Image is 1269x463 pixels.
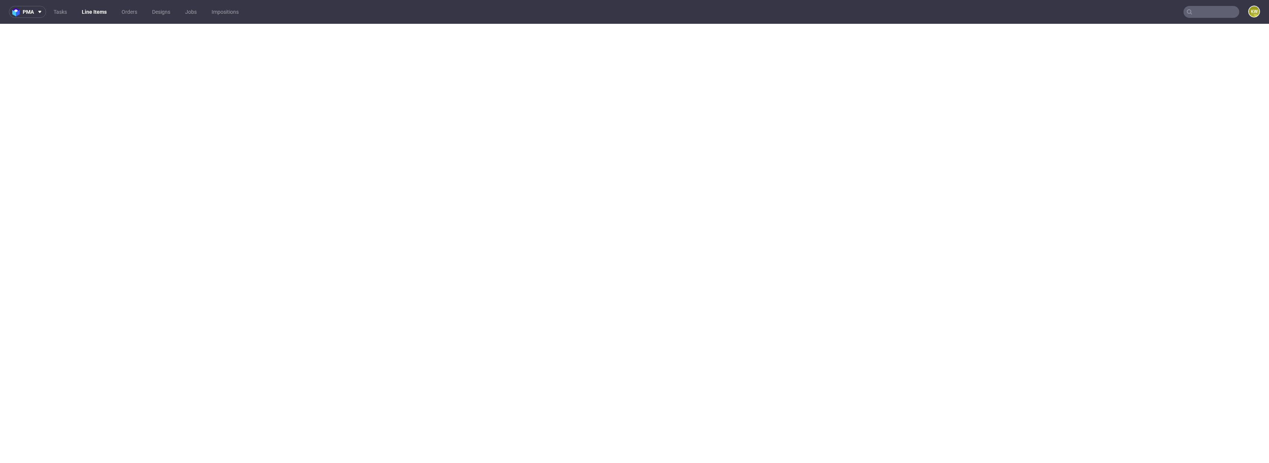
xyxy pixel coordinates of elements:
span: pma [23,9,34,15]
a: Line Items [77,6,111,18]
button: pma [9,6,46,18]
a: Impositions [207,6,243,18]
a: Jobs [181,6,201,18]
a: Designs [148,6,175,18]
a: Orders [117,6,142,18]
img: logo [12,8,23,16]
a: Tasks [49,6,71,18]
figcaption: KW [1249,6,1259,17]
